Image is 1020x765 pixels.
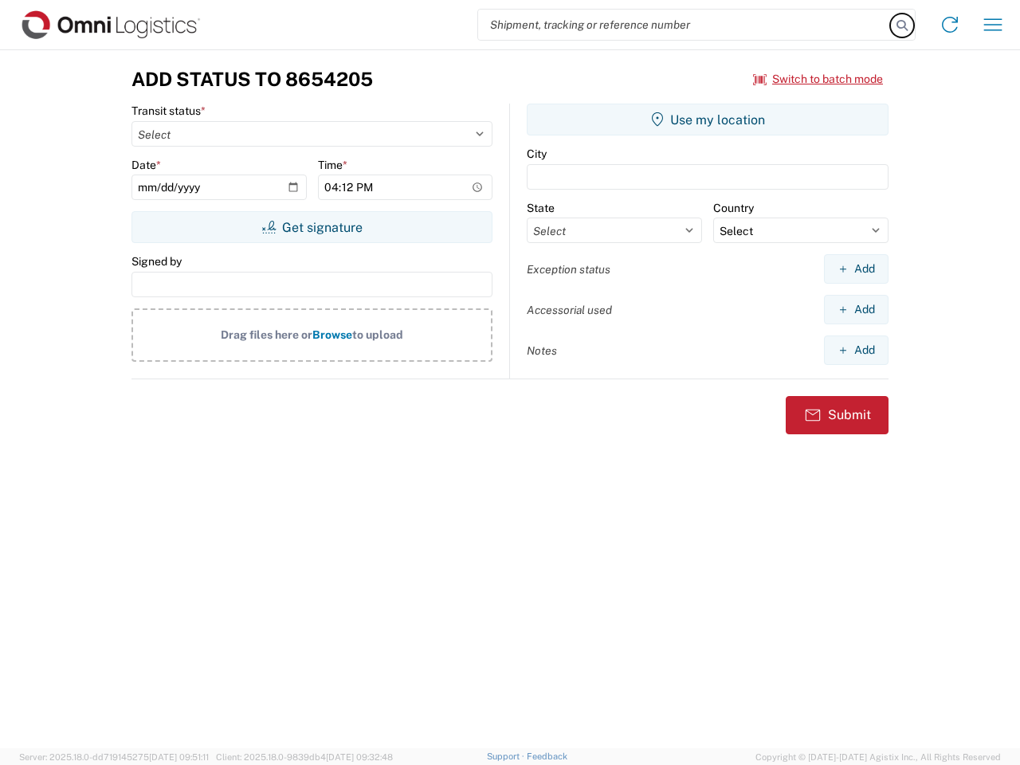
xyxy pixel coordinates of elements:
[131,254,182,269] label: Signed by
[824,254,889,284] button: Add
[713,201,754,215] label: Country
[527,751,567,761] a: Feedback
[216,752,393,762] span: Client: 2025.18.0-9839db4
[131,68,373,91] h3: Add Status to 8654205
[527,262,610,277] label: Exception status
[312,328,352,341] span: Browse
[487,751,527,761] a: Support
[824,335,889,365] button: Add
[149,752,209,762] span: [DATE] 09:51:11
[478,10,891,40] input: Shipment, tracking or reference number
[326,752,393,762] span: [DATE] 09:32:48
[786,396,889,434] button: Submit
[131,104,206,118] label: Transit status
[824,295,889,324] button: Add
[527,104,889,135] button: Use my location
[527,303,612,317] label: Accessorial used
[755,750,1001,764] span: Copyright © [DATE]-[DATE] Agistix Inc., All Rights Reserved
[753,66,883,92] button: Switch to batch mode
[527,147,547,161] label: City
[131,211,492,243] button: Get signature
[318,158,347,172] label: Time
[527,201,555,215] label: State
[19,752,209,762] span: Server: 2025.18.0-dd719145275
[131,158,161,172] label: Date
[527,343,557,358] label: Notes
[352,328,403,341] span: to upload
[221,328,312,341] span: Drag files here or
